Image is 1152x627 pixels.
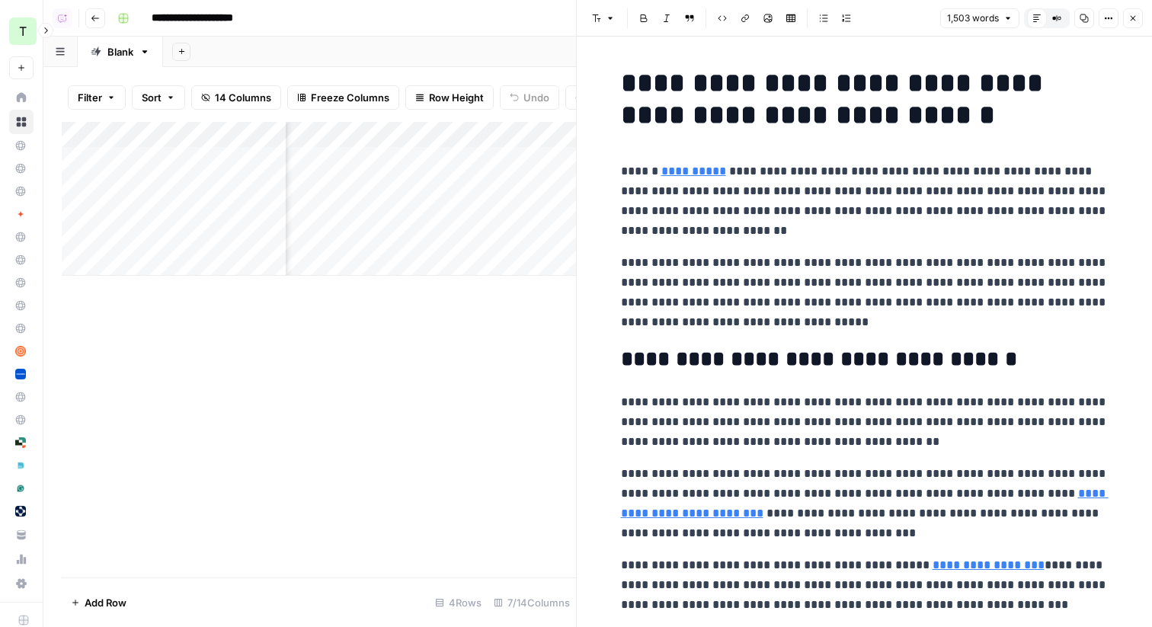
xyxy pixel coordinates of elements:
[15,209,26,219] img: jg2db1r2bojt4rpadgkfzs6jzbyg
[405,85,494,110] button: Row Height
[15,483,26,494] img: 6qj8gtflwv87ps1ofr2h870h2smq
[311,90,389,105] span: Freeze Columns
[429,90,484,105] span: Row Height
[947,11,999,25] span: 1,503 words
[132,85,185,110] button: Sort
[85,595,126,610] span: Add Row
[215,90,271,105] span: 14 Columns
[15,506,26,517] img: 8r7vcgjp7k596450bh7nfz5jb48j
[940,8,1019,28] button: 1,503 words
[523,90,549,105] span: Undo
[78,37,163,67] a: Blank
[488,590,576,615] div: 7/14 Columns
[9,12,34,50] button: Workspace: Travis Demo
[9,523,34,547] a: Your Data
[500,85,559,110] button: Undo
[9,547,34,571] a: Usage
[429,590,488,615] div: 4 Rows
[9,110,34,134] a: Browse
[15,460,26,471] img: 21cqirn3y8po2glfqu04segrt9y0
[9,571,34,596] a: Settings
[191,85,281,110] button: 14 Columns
[107,44,133,59] div: Blank
[287,85,399,110] button: Freeze Columns
[142,90,162,105] span: Sort
[19,22,27,40] span: T
[9,85,34,110] a: Home
[62,590,136,615] button: Add Row
[68,85,126,110] button: Filter
[15,369,26,379] img: 1rmbdh83liigswmnvqyaq31zy2bw
[15,346,26,357] img: e96rwc90nz550hm4zzehfpz0of55
[15,437,26,448] img: su6rzb6ooxtlguexw0i7h3ek2qys
[78,90,102,105] span: Filter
